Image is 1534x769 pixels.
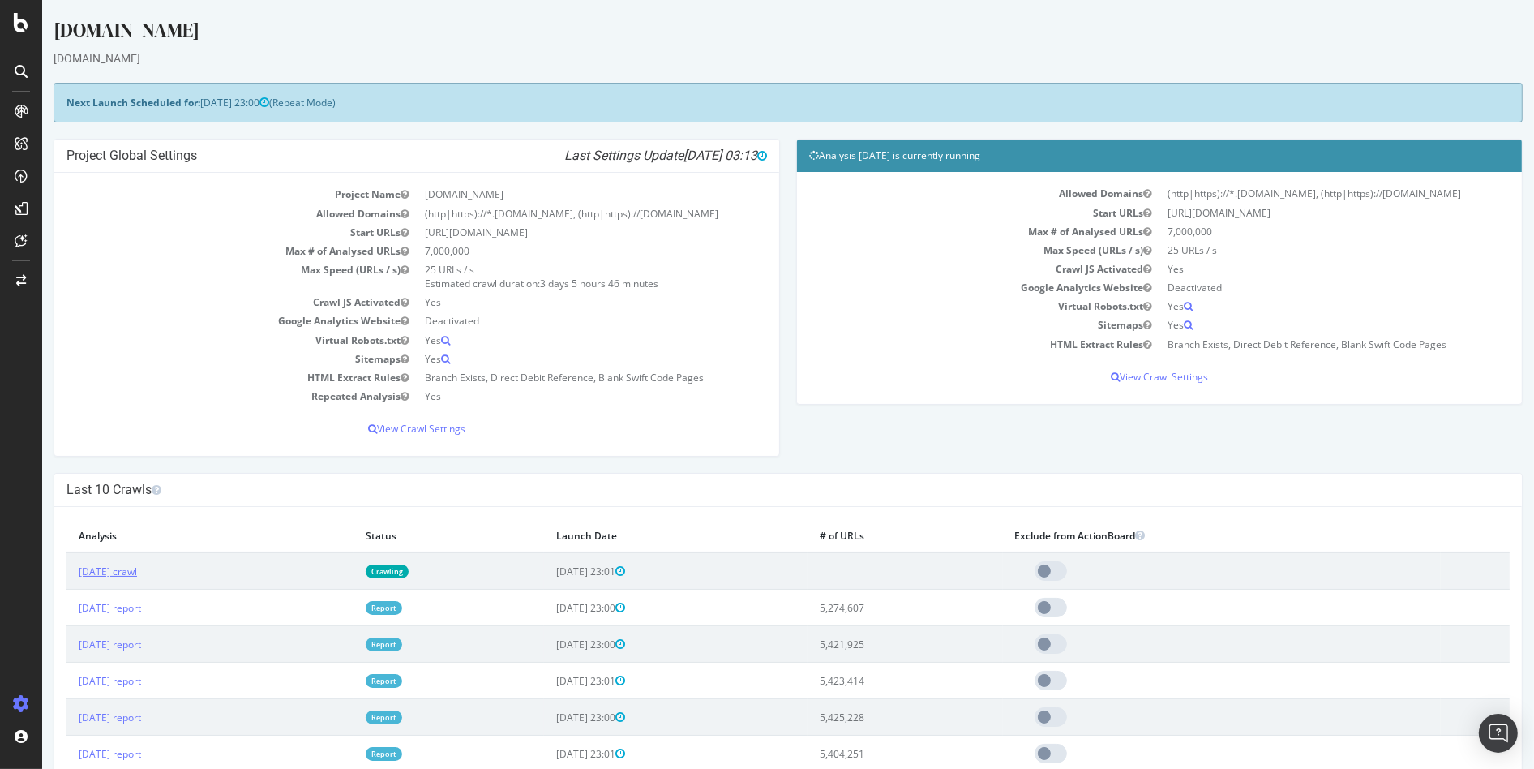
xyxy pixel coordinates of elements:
[36,638,99,651] a: [DATE] report
[375,350,725,368] td: Yes
[324,747,360,761] a: Report
[11,83,1480,122] div: (Repeat Mode)
[375,368,725,387] td: Branch Exists, Direct Debit Reference, Blank Swift Code Pages
[24,148,725,164] h4: Project Global Settings
[158,96,227,110] span: [DATE] 23:00
[24,368,375,387] td: HTML Extract Rules
[765,519,961,552] th: # of URLs
[961,519,1399,552] th: Exclude from ActionBoard
[514,674,583,688] span: [DATE] 23:01
[24,96,158,110] strong: Next Launch Scheduled for:
[765,626,961,663] td: 5,421,925
[767,260,1117,278] td: Crawl JS Activated
[375,331,725,350] td: Yes
[324,565,366,578] a: Crawling
[24,519,311,552] th: Analysis
[767,204,1117,222] td: Start URLs
[641,148,725,163] span: [DATE] 03:13
[24,204,375,223] td: Allowed Domains
[24,260,375,293] td: Max Speed (URLs / s)
[502,519,765,552] th: Launch Date
[24,422,725,436] p: View Crawl Settings
[514,565,583,578] span: [DATE] 23:01
[1117,316,1468,334] td: Yes
[1117,241,1468,260] td: 25 URLs / s
[375,293,725,311] td: Yes
[514,711,583,724] span: [DATE] 23:00
[324,638,360,651] a: Report
[24,223,375,242] td: Start URLs
[24,331,375,350] td: Virtual Robots.txt
[375,204,725,223] td: (http|https)://*.[DOMAIN_NAME], (http|https)://[DOMAIN_NAME]
[375,185,725,204] td: [DOMAIN_NAME]
[767,370,1468,384] p: View Crawl Settings
[765,663,961,699] td: 5,423,414
[375,260,725,293] td: 25 URLs / s Estimated crawl duration:
[522,148,725,164] i: Last Settings Update
[24,387,375,406] td: Repeated Analysis
[24,350,375,368] td: Sitemaps
[24,293,375,311] td: Crawl JS Activated
[514,601,583,615] span: [DATE] 23:00
[767,148,1468,164] h4: Analysis [DATE] is currently running
[324,674,360,688] a: Report
[11,50,1480,67] div: [DOMAIN_NAME]
[767,222,1117,241] td: Max # of Analysed URLs
[375,311,725,330] td: Deactivated
[1117,204,1468,222] td: [URL][DOMAIN_NAME]
[375,223,725,242] td: [URL][DOMAIN_NAME]
[514,638,583,651] span: [DATE] 23:00
[498,277,616,290] span: 3 days 5 hours 46 minutes
[1479,714,1518,753] div: Open Intercom Messenger
[1117,260,1468,278] td: Yes
[36,565,95,578] a: [DATE] crawl
[765,590,961,626] td: 5,274,607
[11,16,1480,50] div: [DOMAIN_NAME]
[36,711,99,724] a: [DATE] report
[767,297,1117,316] td: Virtual Robots.txt
[1117,335,1468,354] td: Branch Exists, Direct Debit Reference, Blank Swift Code Pages
[375,387,725,406] td: Yes
[24,482,1468,498] h4: Last 10 Crawls
[1117,184,1468,203] td: (http|https)://*.[DOMAIN_NAME], (http|https)://[DOMAIN_NAME]
[24,185,375,204] td: Project Name
[375,242,725,260] td: 7,000,000
[36,747,99,761] a: [DATE] report
[767,316,1117,334] td: Sitemaps
[765,699,961,736] td: 5,425,228
[767,335,1117,354] td: HTML Extract Rules
[24,311,375,330] td: Google Analytics Website
[324,711,360,724] a: Report
[767,278,1117,297] td: Google Analytics Website
[36,674,99,688] a: [DATE] report
[1117,278,1468,297] td: Deactivated
[767,184,1117,203] td: Allowed Domains
[1117,297,1468,316] td: Yes
[767,241,1117,260] td: Max Speed (URLs / s)
[1117,222,1468,241] td: 7,000,000
[36,601,99,615] a: [DATE] report
[24,242,375,260] td: Max # of Analysed URLs
[324,601,360,615] a: Report
[311,519,502,552] th: Status
[514,747,583,761] span: [DATE] 23:01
